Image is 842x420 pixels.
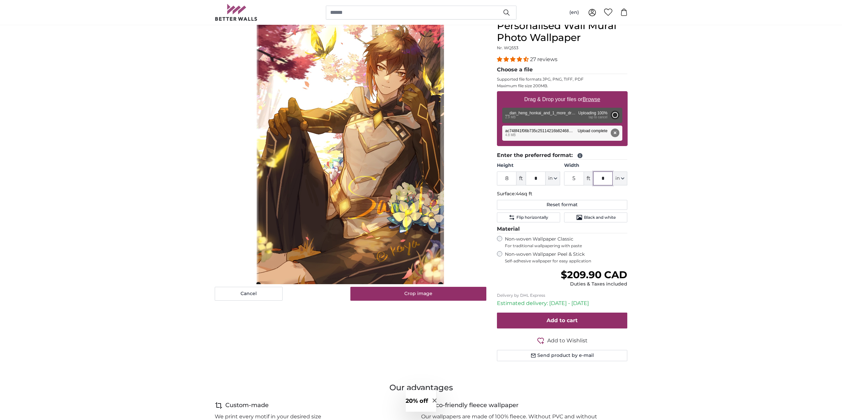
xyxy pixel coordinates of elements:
[547,317,578,324] span: Add to cart
[564,212,627,222] button: Black and white
[505,251,628,264] label: Non-woven Wallpaper Peel & Stick
[497,225,628,233] legend: Material
[432,401,518,410] h4: Eco-friendly fleece wallpaper
[516,215,548,220] span: Flip horizontally
[583,96,600,102] u: Browse
[561,281,627,287] div: Duties & Taxes included
[497,162,560,169] label: Height
[497,66,628,74] legend: Choose a file
[497,20,628,44] h1: Personalised Wall Mural Photo Wallpaper
[584,215,616,220] span: Black and white
[497,45,518,50] span: Nr. WQ553
[561,269,627,281] span: $209.90 CAD
[497,350,628,361] button: Send product by e-mail
[505,258,628,264] span: Self-adhesive wallpaper for easy application
[547,337,588,345] span: Add to Wishlist
[546,172,560,185] button: in
[505,243,628,248] span: For traditional wallpapering with paste
[521,93,602,106] label: Drag & Drop your files or
[215,382,628,393] h3: Our advantages
[497,212,560,222] button: Flip horizontally
[497,200,628,210] button: Reset format
[548,175,553,182] span: in
[497,151,628,160] legend: Enter the preferred format:
[225,401,269,410] h4: Custom-made
[516,191,532,197] span: 44sq ft
[350,287,486,301] button: Crop image
[497,83,628,89] p: Maximum file size 200MB.
[584,172,593,185] span: ft
[215,4,258,21] img: Betterwalls
[516,172,526,185] span: ft
[497,191,628,197] p: Surface:
[497,313,628,328] button: Add to cart
[564,162,627,169] label: Width
[615,175,620,182] span: in
[497,336,628,345] button: Add to Wishlist
[497,299,628,307] p: Estimated delivery: [DATE] - [DATE]
[613,172,627,185] button: in
[497,56,530,62] span: 4.41 stars
[497,77,628,82] p: Supported file formats JPG, PNG, TIFF, PDF
[564,7,584,19] button: (en)
[505,236,628,248] label: Non-woven Wallpaper Classic
[497,293,628,298] p: Delivery by DHL Express
[530,56,557,62] span: 27 reviews
[215,287,283,301] button: Cancel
